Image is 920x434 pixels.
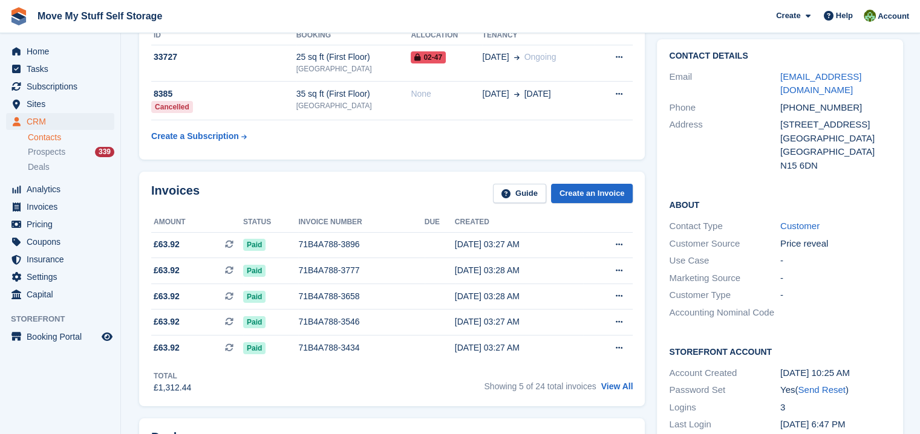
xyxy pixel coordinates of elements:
div: 3 [780,401,892,415]
a: menu [6,60,114,77]
div: [GEOGRAPHIC_DATA] [296,100,411,111]
h2: Storefront Account [669,345,891,357]
span: Tasks [27,60,99,77]
th: ID [151,26,296,45]
a: menu [6,78,114,95]
div: Logins [669,401,780,415]
a: menu [6,198,114,215]
div: - [780,271,892,285]
span: Subscriptions [27,78,99,95]
div: - [780,288,892,302]
span: [DATE] [482,51,509,63]
div: Last Login [669,418,780,432]
a: Customer [780,221,820,231]
div: [DATE] 03:28 AM [455,290,583,303]
div: N15 6DN [780,159,892,173]
div: 71B4A788-3546 [298,316,424,328]
div: Phone [669,101,780,115]
span: £63.92 [154,290,180,303]
div: 35 sq ft (First Floor) [296,88,411,100]
div: [DATE] 03:28 AM [455,264,583,277]
th: Tenancy [482,26,594,45]
a: menu [6,113,114,130]
div: 8385 [151,88,296,100]
a: menu [6,216,114,233]
div: 71B4A788-3434 [298,342,424,354]
span: Account [878,10,909,22]
span: Create [776,10,800,22]
div: Create a Subscription [151,130,239,143]
a: menu [6,233,114,250]
a: menu [6,328,114,345]
div: 71B4A788-3658 [298,290,424,303]
span: Paid [243,239,266,251]
span: Invoices [27,198,99,215]
img: Joel Booth [864,10,876,22]
div: Email [669,70,780,97]
div: £1,312.44 [154,381,191,394]
div: - [780,254,892,268]
th: Booking [296,26,411,45]
div: 33727 [151,51,296,63]
div: [PHONE_NUMBER] [780,101,892,115]
span: Storefront [11,313,120,325]
a: Create an Invoice [551,184,633,204]
a: Move My Stuff Self Storage [33,6,167,26]
th: Amount [151,213,243,232]
span: Paid [243,342,266,354]
a: menu [6,251,114,268]
div: [GEOGRAPHIC_DATA] [296,63,411,74]
span: [DATE] [524,88,551,100]
div: Accounting Nominal Code [669,306,780,320]
div: [STREET_ADDRESS] [780,118,892,132]
time: 2024-02-19 18:47:41 UTC [780,419,845,429]
a: Preview store [100,329,114,344]
a: Guide [493,184,546,204]
div: 71B4A788-3896 [298,238,424,251]
h2: About [669,198,891,210]
span: Paid [243,265,266,277]
a: menu [6,96,114,112]
div: Total [154,371,191,381]
span: £63.92 [154,264,180,277]
a: Send Reset [798,384,845,395]
h2: Invoices [151,184,200,204]
a: menu [6,43,114,60]
th: Allocation [411,26,482,45]
th: Created [455,213,583,232]
span: Deals [28,161,50,173]
div: [DATE] 03:27 AM [455,316,583,328]
div: Customer Type [669,288,780,302]
span: Paid [243,316,266,328]
img: stora-icon-8386f47178a22dfd0bd8f6a31ec36ba5ce8667c1dd55bd0f319d3a0aa187defe.svg [10,7,28,25]
div: Contact Type [669,219,780,233]
div: [DATE] 03:27 AM [455,342,583,354]
th: Status [243,213,298,232]
span: Paid [243,291,266,303]
span: Insurance [27,251,99,268]
a: Prospects 339 [28,146,114,158]
span: Sites [27,96,99,112]
span: 02-47 [411,51,446,63]
div: [DATE] 10:25 AM [780,366,892,380]
span: Settings [27,268,99,285]
div: Use Case [669,254,780,268]
span: ( ) [795,384,848,395]
a: menu [6,181,114,198]
span: £63.92 [154,342,180,354]
div: [DATE] 03:27 AM [455,238,583,251]
span: Booking Portal [27,328,99,345]
div: Password Set [669,383,780,397]
span: Pricing [27,216,99,233]
div: [GEOGRAPHIC_DATA] [780,132,892,146]
a: Contacts [28,132,114,143]
th: Invoice number [298,213,424,232]
div: None [411,88,482,100]
a: menu [6,268,114,285]
div: Price reveal [780,237,892,251]
div: 339 [95,147,114,157]
span: Showing 5 of 24 total invoices [484,381,596,391]
span: Help [836,10,853,22]
div: Yes [780,383,892,397]
span: Coupons [27,233,99,250]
